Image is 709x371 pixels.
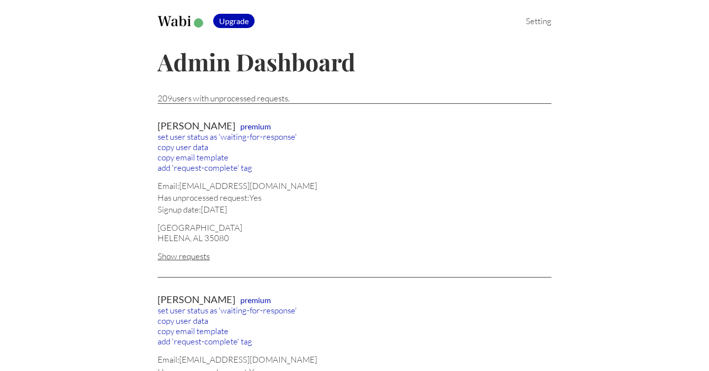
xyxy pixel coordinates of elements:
div: add 'request-complete' tag [158,162,551,173]
div: HELENA, AL 35080 [158,233,551,243]
div: [PERSON_NAME] [158,293,551,305]
div: 209 users with unprocessed requests. [158,93,551,103]
div: Has unprocessed request: Yes [158,192,551,203]
div: set user status as 'waiting-for-response' [158,305,551,315]
div: Show requests [158,251,551,261]
img: Wabi [158,16,205,28]
div: set user status as 'waiting-for-response' [158,131,551,142]
div: copy user data [158,315,551,326]
div: Setting [512,16,551,26]
div: Signup date: [DATE] [158,204,551,215]
span: premium [240,122,271,131]
h1: Admin Dashboard [158,46,551,77]
div: copy email template [158,152,551,162]
div: [PERSON_NAME] [158,120,551,131]
div: copy email template [158,326,551,336]
div: Email: [EMAIL_ADDRESS][DOMAIN_NAME] [158,181,551,191]
span: premium [240,295,271,305]
div: add 'request-complete' tag [158,336,551,346]
div: [GEOGRAPHIC_DATA] [158,222,551,233]
div: copy user data [158,142,551,152]
span: Upgrade [213,14,255,28]
a: Upgrade [213,16,255,26]
div: Email: [EMAIL_ADDRESS][DOMAIN_NAME] [158,354,551,365]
